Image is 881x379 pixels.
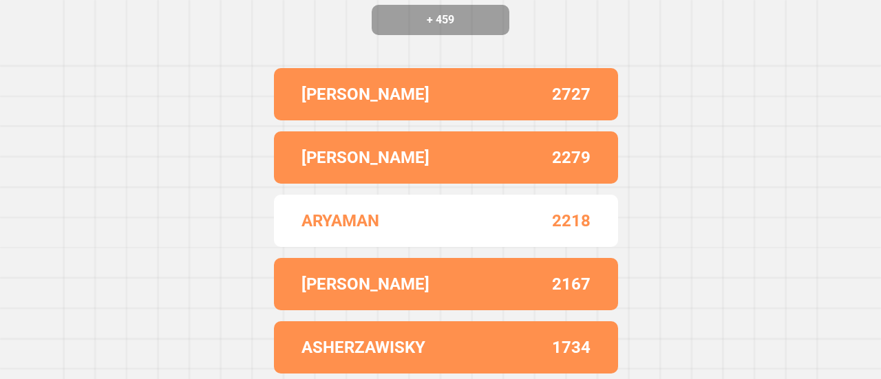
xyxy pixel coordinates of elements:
[552,145,591,170] p: 2279
[552,82,591,107] p: 2727
[552,272,591,296] p: 2167
[385,12,496,28] h4: + 459
[301,145,429,170] p: [PERSON_NAME]
[301,208,379,233] p: ARYAMAN
[301,82,429,107] p: [PERSON_NAME]
[552,208,591,233] p: 2218
[301,272,429,296] p: [PERSON_NAME]
[552,335,591,360] p: 1734
[301,335,425,360] p: ASHERZAWISKY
